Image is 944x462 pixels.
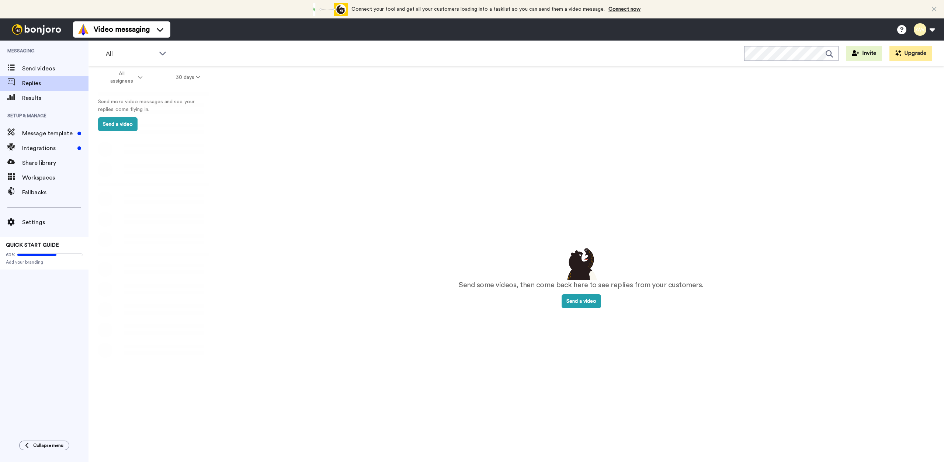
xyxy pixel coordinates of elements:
button: Send a video [98,117,138,131]
span: QUICK START GUIDE [6,243,59,248]
span: Fallbacks [22,188,88,197]
span: Share library [22,159,88,167]
span: Video messaging [94,24,150,35]
a: Send a video [562,299,601,304]
span: Results [22,94,88,103]
span: All [106,49,155,58]
p: Send some videos, then come back here to see replies from your customers. [459,280,704,291]
img: bj-logo-header-white.svg [9,24,64,35]
span: 60% [6,252,15,258]
button: Invite [846,46,882,61]
span: All assignees [107,70,136,85]
span: Message template [22,129,74,138]
button: 30 days [159,71,217,84]
div: animation [307,3,348,16]
span: Replies [22,79,88,88]
button: Upgrade [889,46,932,61]
span: Settings [22,218,88,227]
span: Add your branding [6,259,83,265]
span: Integrations [22,144,74,153]
img: results-emptystates.png [563,246,600,280]
p: Send more video messages and see your replies come flying in. [98,98,209,114]
span: Connect your tool and get all your customers loading into a tasklist so you can send them a video... [351,7,605,12]
span: Collapse menu [33,442,63,448]
button: Send a video [562,294,601,308]
span: Workspaces [22,173,88,182]
button: All assignees [90,67,159,88]
a: Connect now [608,7,641,12]
button: Collapse menu [19,441,69,450]
img: vm-color.svg [77,24,89,35]
span: Send videos [22,64,88,73]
